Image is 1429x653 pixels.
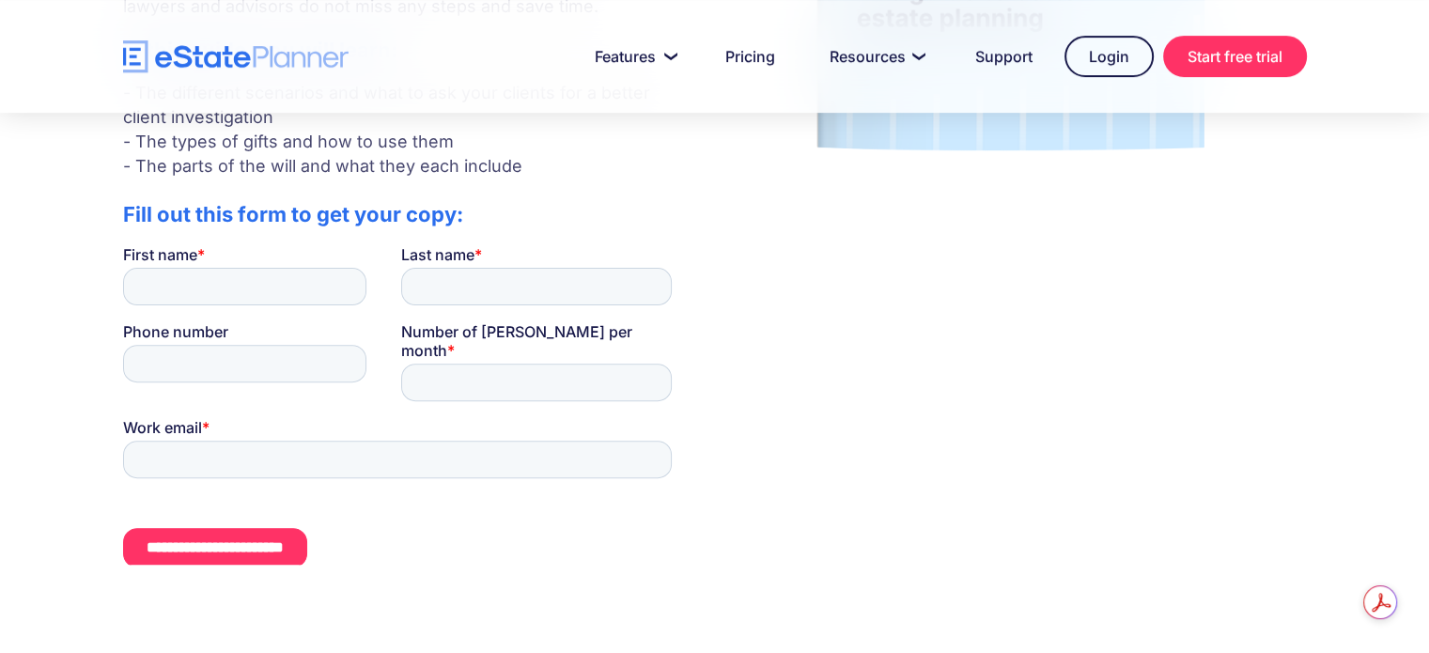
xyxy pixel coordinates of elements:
a: Features [572,38,693,75]
a: home [123,40,349,73]
h2: Fill out this form to get your copy: [123,202,679,226]
iframe: Form 0 [123,245,679,565]
a: Support [953,38,1055,75]
a: Pricing [703,38,798,75]
a: Start free trial [1163,36,1307,77]
p: - The different scenarios and what to ask your clients for a better client investigation - The ty... [123,81,679,179]
a: Login [1064,36,1154,77]
a: Resources [807,38,943,75]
